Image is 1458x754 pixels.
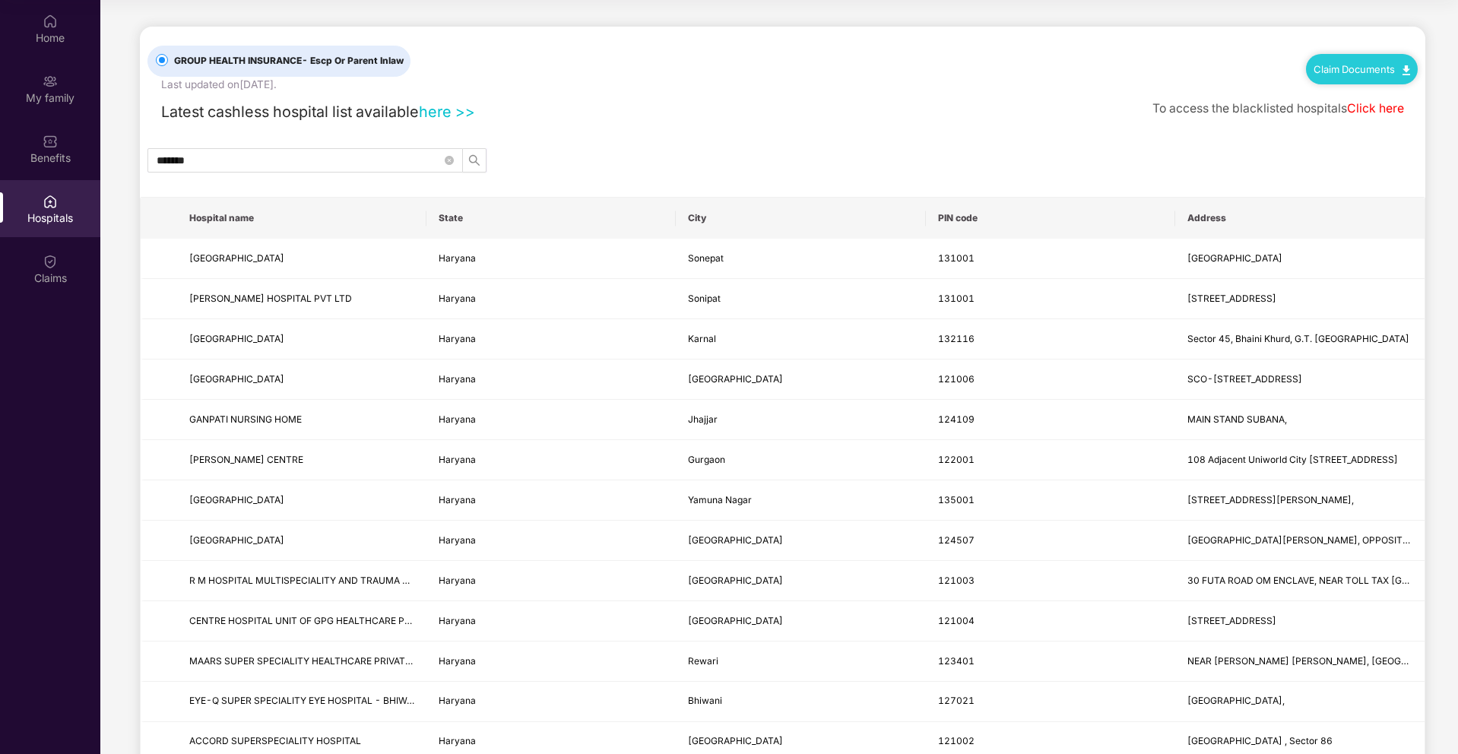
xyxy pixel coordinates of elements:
button: search [462,148,487,173]
td: Karnal [676,319,925,360]
span: Sonipat [688,293,721,304]
td: Yamuna Nagar [676,480,925,521]
td: AYUKARMA AYURVEDIC CENTRE [177,440,426,480]
span: Haryana [439,735,476,746]
td: Sector 45, Bhaini Khurd, G.T. Karnal Road [1175,319,1425,360]
td: Haryana [426,360,676,400]
span: [GEOGRAPHIC_DATA] [189,333,284,344]
span: 121003 [938,575,975,586]
td: Sonepat Road, Bahalgarh [1175,239,1425,279]
td: Bahadurgarh [676,521,925,561]
span: Haryana [439,252,476,264]
td: Haryana [426,561,676,601]
td: Rewari [676,642,925,682]
th: State [426,198,676,239]
td: Haryana [426,521,676,561]
span: SCO-[STREET_ADDRESS] [1187,373,1302,385]
td: Jhajjar [676,400,925,440]
td: MAARS SUPER SPECIALITY HEALTHCARE PRIVATE LIMITED [177,642,426,682]
td: GANDHI EYE CENTRE [177,360,426,400]
td: Faridabad [676,360,925,400]
td: MEDARK HOSPITAL [177,521,426,561]
span: Sector 45, Bhaini Khurd, G.T. [GEOGRAPHIC_DATA] [1187,333,1409,344]
span: Rewari [688,655,718,667]
span: MAIN STAND SUBANA, [1187,413,1287,425]
td: Sonepat [676,239,925,279]
span: 131001 [938,252,975,264]
span: 124507 [938,534,975,546]
img: svg+xml;base64,PHN2ZyBpZD0iSG9tZSIgeG1sbnM9Imh0dHA6Ly93d3cudzMub3JnLzIwMDAvc3ZnIiB3aWR0aD0iMjAiIG... [43,14,58,29]
span: 121006 [938,373,975,385]
span: 121002 [938,735,975,746]
span: 124109 [938,413,975,425]
span: Sonepat [688,252,724,264]
span: 122001 [938,454,975,465]
span: [STREET_ADDRESS][PERSON_NAME], [1187,494,1354,505]
th: City [676,198,925,239]
td: GANPATI NURSING HOME [177,400,426,440]
td: CENTRE HOSPITAL UNIT OF GPG HEALTHCARE PVT LTD [177,601,426,642]
span: [STREET_ADDRESS] [1187,293,1276,304]
span: [GEOGRAPHIC_DATA] [688,615,783,626]
span: [GEOGRAPHIC_DATA] [189,373,284,385]
span: 135001 [938,494,975,505]
span: CENTRE HOSPITAL UNIT OF GPG HEALTHCARE PVT LTD [189,615,436,626]
span: close-circle [445,156,454,165]
span: [GEOGRAPHIC_DATA] [688,534,783,546]
td: Park Hospital [177,319,426,360]
td: SANJOG HOSPITAL PVT LTD [177,279,426,319]
span: [PERSON_NAME] HOSPITAL PVT LTD [189,293,352,304]
span: [GEOGRAPHIC_DATA] [189,534,284,546]
span: Haryana [439,413,476,425]
span: GANPATI NURSING HOME [189,413,302,425]
img: svg+xml;base64,PHN2ZyB4bWxucz0iaHR0cDovL3d3dy53My5vcmcvMjAwMC9zdmciIHdpZHRoPSIxMC40IiBoZWlnaHQ9Ij... [1403,65,1410,75]
span: [GEOGRAPHIC_DATA] , Sector 86 [1187,735,1333,746]
td: MAIN ROAD PATEL NAGAR, OPPOSITE SECTOR 06 BAHADURGAH HARYANA [1175,521,1425,561]
span: GROUP HEALTH INSURANCE [168,54,410,68]
span: [GEOGRAPHIC_DATA] [1187,252,1282,264]
th: PIN code [926,198,1175,239]
span: Haryana [439,454,476,465]
td: MAIN STAND SUBANA, [1175,400,1425,440]
span: 131001 [938,293,975,304]
td: SCO-118 SECTOR-10, G.T Road Faridabad Ballabgarh [1175,360,1425,400]
span: 121004 [938,615,975,626]
img: svg+xml;base64,PHN2ZyBpZD0iQ2xhaW0iIHhtbG5zPSJodHRwOi8vd3d3LnczLm9yZy8yMDAwL3N2ZyIgd2lkdGg9IjIwIi... [43,254,58,269]
td: 108 Adjacent Uniworld City East Silokhera KILLA NO 46/11/12/1/3, Gate Sector 41 Gurugram [1175,440,1425,480]
span: Haryana [439,333,476,344]
span: - Escp Or Parent Inlaw [302,55,404,66]
span: Gurgaon [688,454,725,465]
td: 301 Eldeco, County Sector 19 [1175,279,1425,319]
td: Bhiwani [676,682,925,722]
span: EYE-Q SUPER SPECIALITY EYE HOSPITAL - BHIWANI [189,695,422,706]
span: [GEOGRAPHIC_DATA] [688,575,783,586]
td: R M HOSPITAL MULTISPECIALITY AND TRAUMA CENTRE [177,561,426,601]
img: svg+xml;base64,PHN2ZyBpZD0iSG9zcGl0YWxzIiB4bWxucz0iaHR0cDovL3d3dy53My5vcmcvMjAwMC9zdmciIHdpZHRoPS... [43,194,58,209]
span: 132116 [938,333,975,344]
div: Last updated on [DATE] . [161,77,277,93]
td: Haryana [426,279,676,319]
td: Gurgaon [676,440,925,480]
th: Hospital name [177,198,426,239]
span: [GEOGRAPHIC_DATA], [1187,695,1285,706]
span: [GEOGRAPHIC_DATA] [688,735,783,746]
td: EYE-Q SUPER SPECIALITY EYE HOSPITAL - BHIWANI [177,682,426,722]
span: Latest cashless hospital list available [161,103,419,121]
span: search [463,154,486,166]
span: Haryana [439,293,476,304]
span: 108 Adjacent Uniworld City [STREET_ADDRESS] [1187,454,1398,465]
a: here >> [419,103,475,121]
span: Address [1187,212,1412,224]
th: Address [1175,198,1425,239]
span: Bhiwani [688,695,722,706]
td: Haryana [426,642,676,682]
span: Haryana [439,615,476,626]
span: Haryana [439,575,476,586]
td: 168, Sarojini Colony, [1175,480,1425,521]
td: GULATI HOSPITAL [177,480,426,521]
span: 123401 [938,655,975,667]
span: To access the blacklisted hospitals [1152,101,1347,116]
td: PLOT NO 204-205 YADAV COLONY, MOHNA ROAD [1175,601,1425,642]
span: [GEOGRAPHIC_DATA] [189,494,284,505]
span: [GEOGRAPHIC_DATA] [688,373,783,385]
